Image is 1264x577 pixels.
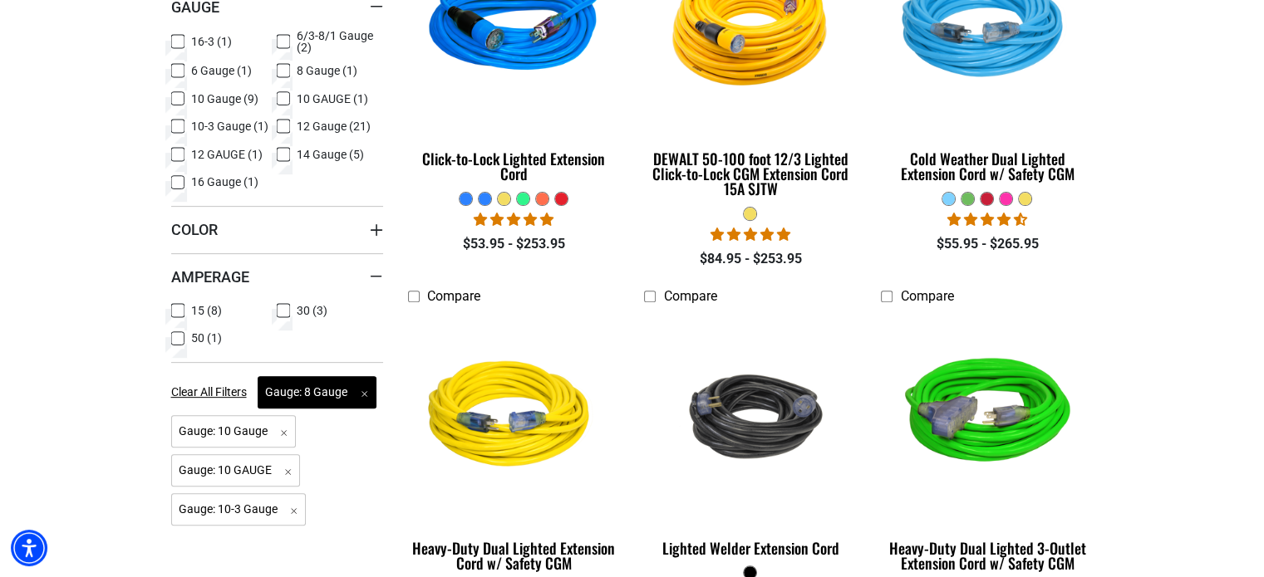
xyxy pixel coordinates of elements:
[171,253,383,300] summary: Amperage
[409,320,618,511] img: yellow
[644,540,856,555] div: Lighted Welder Extension Cord
[171,384,253,401] a: Clear All Filters
[171,415,297,447] span: Gauge: 10 Gauge
[191,120,268,132] span: 10-3 Gauge (1)
[644,249,856,269] div: $84.95 - $253.95
[297,149,364,160] span: 14 Gauge (5)
[191,332,222,344] span: 50 (1)
[297,93,368,105] span: 10 GAUGE (1)
[11,530,47,566] div: Accessibility Menu
[881,540,1093,570] div: Heavy-Duty Dual Lighted 3-Outlet Extension Cord w/ Safety CGM
[171,493,307,526] span: Gauge: 10-3 Gauge
[883,320,1092,511] img: neon green
[474,212,553,227] span: 4.87 stars
[427,288,480,304] span: Compare
[900,288,953,304] span: Compare
[171,462,301,477] a: Gauge: 10 GAUGE
[171,220,218,239] span: Color
[191,176,258,188] span: 16 Gauge (1)
[171,267,249,286] span: Amperage
[258,384,376,399] a: Gauge: 8 Gauge
[644,313,856,565] a: black Lighted Welder Extension Cord
[881,234,1093,254] div: $55.95 - $265.95
[297,65,357,76] span: 8 Gauge (1)
[947,212,1027,227] span: 4.61 stars
[408,234,620,254] div: $53.95 - $253.95
[644,151,856,196] div: DEWALT 50-100 foot 12/3 Lighted Click-to-Lock CGM Extension Cord 15A SJTW
[711,227,790,242] span: 4.84 stars
[297,30,376,53] span: 6/3-8/1 Gauge (2)
[297,120,371,132] span: 12 Gauge (21)
[171,454,301,487] span: Gauge: 10 GAUGE
[171,206,383,252] summary: Color
[258,376,376,408] span: Gauge: 8 Gauge
[191,149,263,160] span: 12 GAUGE (1)
[408,540,620,570] div: Heavy-Duty Dual Lighted Extension Cord w/ Safety CGM
[646,353,855,481] img: black
[171,385,247,399] span: Clear All Filters
[297,305,327,316] span: 30 (3)
[171,423,297,438] a: Gauge: 10 Gauge
[191,36,232,47] span: 16-3 (1)
[663,288,716,304] span: Compare
[191,93,258,105] span: 10 Gauge (9)
[881,151,1093,181] div: Cold Weather Dual Lighted Extension Cord w/ Safety CGM
[191,65,252,76] span: 6 Gauge (1)
[191,305,222,316] span: 15 (8)
[408,151,620,181] div: Click-to-Lock Lighted Extension Cord
[171,501,307,516] a: Gauge: 10-3 Gauge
